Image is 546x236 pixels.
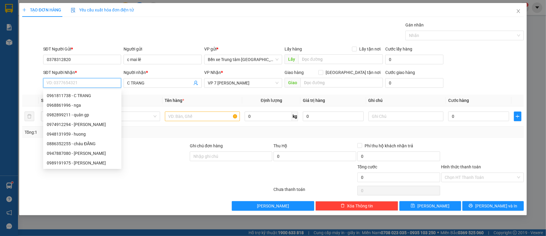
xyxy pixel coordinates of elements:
span: Cước hàng [448,98,469,103]
div: SĐT Người Gửi [43,46,121,52]
div: 0886352255 - cháu ĐĂNG [47,140,118,147]
span: [GEOGRAPHIC_DATA] tận nơi [323,69,383,76]
label: Ghi chú đơn hàng [190,143,223,148]
span: Bến xe Trung tâm Lào Cai [208,55,279,64]
span: Tổng cước [357,164,377,169]
button: deleteXóa Thông tin [315,201,398,211]
div: SĐT Người Nhận [43,69,121,76]
span: Thu Hộ [273,143,287,148]
button: Close [510,3,527,20]
span: Yêu cầu xuất hóa đơn điện tử [71,8,134,12]
div: 0961811738 - C TRANG [47,92,118,99]
span: [PERSON_NAME] và In [475,203,517,209]
span: Giao hàng [285,70,304,75]
span: kg [292,112,298,121]
span: Lấy [285,54,298,64]
span: delete [341,204,345,208]
input: Ghi Chú [368,112,444,121]
div: Người gửi [124,46,202,52]
div: 0968861996 - nga [47,102,118,109]
span: VP 7 Phạm Văn Đồng [208,78,279,87]
input: VD: Bàn, Ghế [165,112,240,121]
button: plus [514,112,522,121]
span: [PERSON_NAME] [417,203,449,209]
span: Giá trị hàng [303,98,325,103]
div: 0989191975 - ÁNH [43,158,121,168]
span: save [411,204,415,208]
span: SL [41,98,46,103]
input: Ghi chú đơn hàng [190,152,273,161]
div: Tổng: 1 [25,129,211,136]
label: Cước lấy hàng [385,47,412,51]
span: Khác [88,112,157,121]
input: Dọc đường [298,54,383,64]
div: 0968861996 - nga [43,100,121,110]
div: 0886352255 - cháu ĐĂNG [43,139,121,149]
div: 0974912294 - [PERSON_NAME] [47,121,118,128]
span: TẠO ĐƠN HÀNG [22,8,61,12]
span: Giao [285,78,300,87]
button: delete [25,112,34,121]
span: Phí thu hộ khách nhận trả [362,143,416,149]
span: Lấy hàng [285,47,302,51]
span: VP Nhận [204,70,221,75]
div: 0948131959 - huong [43,129,121,139]
div: VP gửi [204,46,282,52]
th: Ghi chú [366,95,446,106]
div: 0948131959 - huong [47,131,118,137]
div: 0947887080 - [PERSON_NAME] [47,150,118,157]
div: Người nhận [124,69,202,76]
div: 0947887080 - huy hạnh [43,149,121,158]
span: plus [22,8,26,12]
span: plus [514,114,521,119]
button: [PERSON_NAME] [232,201,315,211]
input: Cước giao hàng [385,78,443,88]
label: Hình thức thanh toán [441,164,481,169]
div: 0989191975 - [PERSON_NAME] [47,160,118,166]
span: printer [469,204,473,208]
span: Xóa Thông tin [347,203,373,209]
input: Dọc đường [300,78,383,87]
input: Cước lấy hàng [385,55,443,64]
label: Gán nhãn [405,23,424,27]
div: 0961811738 - C TRANG [43,91,121,100]
img: icon [71,8,76,13]
div: 0982899211 - quân gp [43,110,121,120]
input: 0 [303,112,363,121]
div: 0982899211 - quân gp [47,112,118,118]
span: Định lượng [261,98,282,103]
div: 0974912294 - HỒNG THU [43,120,121,129]
label: Cước giao hàng [385,70,415,75]
span: close [516,9,521,14]
button: printer[PERSON_NAME] và In [462,201,524,211]
div: Chưa thanh toán [273,186,357,197]
span: Tên hàng [165,98,184,103]
span: [PERSON_NAME] [257,203,289,209]
button: save[PERSON_NAME] [399,201,461,211]
span: user-add [193,81,198,85]
span: Lấy tận nơi [357,46,383,52]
